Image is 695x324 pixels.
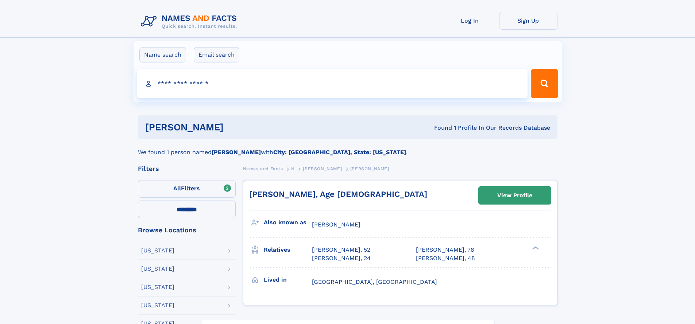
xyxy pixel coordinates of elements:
[441,12,499,30] a: Log In
[138,227,236,233] div: Browse Locations
[243,164,283,173] a: Names and Facts
[291,164,295,173] a: N
[499,12,557,30] a: Sign Up
[139,47,186,62] label: Name search
[530,246,539,251] div: ❯
[141,248,174,254] div: [US_STATE]
[312,278,437,285] span: [GEOGRAPHIC_DATA], [GEOGRAPHIC_DATA]
[312,254,371,262] a: [PERSON_NAME], 24
[173,185,181,192] span: All
[479,187,551,204] a: View Profile
[312,221,360,228] span: [PERSON_NAME]
[273,149,406,156] b: City: [GEOGRAPHIC_DATA], State: [US_STATE]
[141,302,174,308] div: [US_STATE]
[137,69,528,98] input: search input
[138,165,236,172] div: Filters
[249,190,427,199] a: [PERSON_NAME], Age [DEMOGRAPHIC_DATA]
[141,266,174,272] div: [US_STATE]
[291,166,295,171] span: N
[531,69,558,98] button: Search Button
[194,47,239,62] label: Email search
[329,124,550,132] div: Found 1 Profile In Our Records Database
[416,246,474,254] a: [PERSON_NAME], 78
[303,164,342,173] a: [PERSON_NAME]
[264,244,312,256] h3: Relatives
[138,12,243,31] img: Logo Names and Facts
[303,166,342,171] span: [PERSON_NAME]
[145,123,329,132] h1: [PERSON_NAME]
[212,149,261,156] b: [PERSON_NAME]
[138,139,557,157] div: We found 1 person named with .
[497,187,532,204] div: View Profile
[350,166,389,171] span: [PERSON_NAME]
[141,284,174,290] div: [US_STATE]
[264,274,312,286] h3: Lived in
[264,216,312,229] h3: Also known as
[416,254,475,262] a: [PERSON_NAME], 48
[138,180,236,198] label: Filters
[312,246,370,254] a: [PERSON_NAME], 52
